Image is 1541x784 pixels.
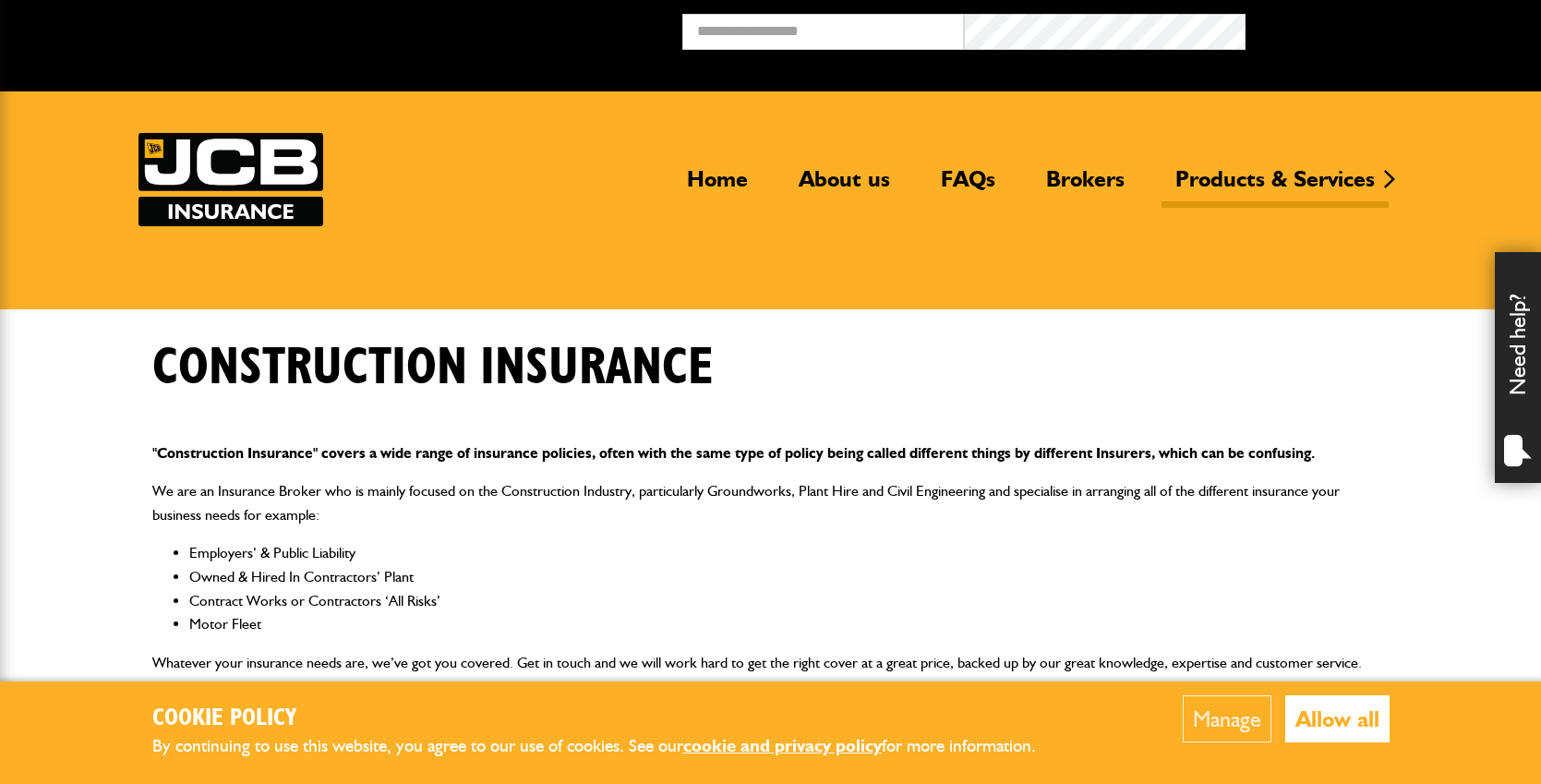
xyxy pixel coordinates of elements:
[1285,695,1390,742] button: Allow all
[1162,165,1389,208] a: Products & Services
[152,651,1390,675] p: Whatever your insurance needs are, we’ve got you covered. Get in touch and we will work hard to g...
[927,165,1009,208] a: FAQs
[1246,14,1527,42] button: Broker Login
[683,735,882,756] a: cookie and privacy policy
[189,565,1390,589] li: Owned & Hired In Contractors’ Plant
[673,165,762,208] a: Home
[138,133,323,226] a: JCB Insurance Services
[138,133,323,226] img: JCB Insurance Services logo
[152,705,1066,733] h2: Cookie Policy
[152,479,1390,526] p: We are an Insurance Broker who is mainly focused on the Construction Industry, particularly Groun...
[1495,252,1541,483] div: Need help?
[152,441,1390,465] p: "Construction Insurance" covers a wide range of insurance policies, often with the same type of p...
[152,732,1066,761] p: By continuing to use this website, you agree to our use of cookies. See our for more information.
[189,589,1390,613] li: Contract Works or Contractors ‘All Risks’
[189,612,1390,636] li: Motor Fleet
[152,337,714,399] h1: Construction insurance
[189,541,1390,565] li: Employers’ & Public Liability
[785,165,904,208] a: About us
[1183,695,1271,742] button: Manage
[1032,165,1138,208] a: Brokers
